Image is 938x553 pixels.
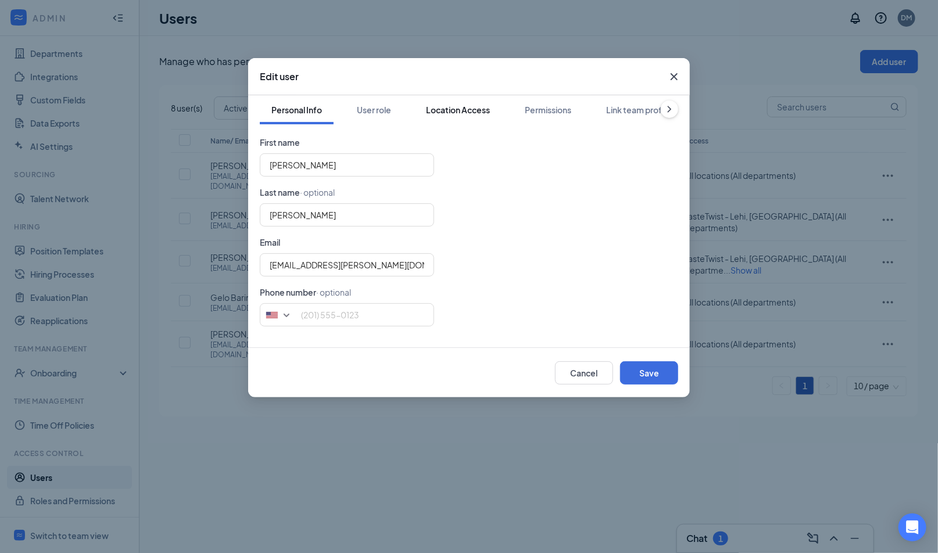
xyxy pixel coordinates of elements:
svg: Cross [667,70,681,84]
button: Cancel [555,361,613,385]
svg: ChevronRight [664,103,675,115]
span: · optional [316,287,351,297]
div: User role [357,104,391,116]
h3: Edit user [260,70,299,83]
input: (201) 555-0123 [260,303,434,326]
button: Save [620,361,678,385]
div: Open Intercom Messenger [898,513,926,541]
span: Phone number [260,287,316,297]
span: First name [260,137,300,148]
button: ChevronRight [661,100,678,118]
div: Location Access [426,104,490,116]
button: Close [658,58,690,95]
div: Permissions [525,104,571,116]
span: Email [260,237,280,247]
span: · optional [300,187,335,198]
div: Personal Info [271,104,322,116]
span: Last name [260,187,300,198]
div: United States: +1 [260,304,298,326]
div: Link team profile [606,104,671,116]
